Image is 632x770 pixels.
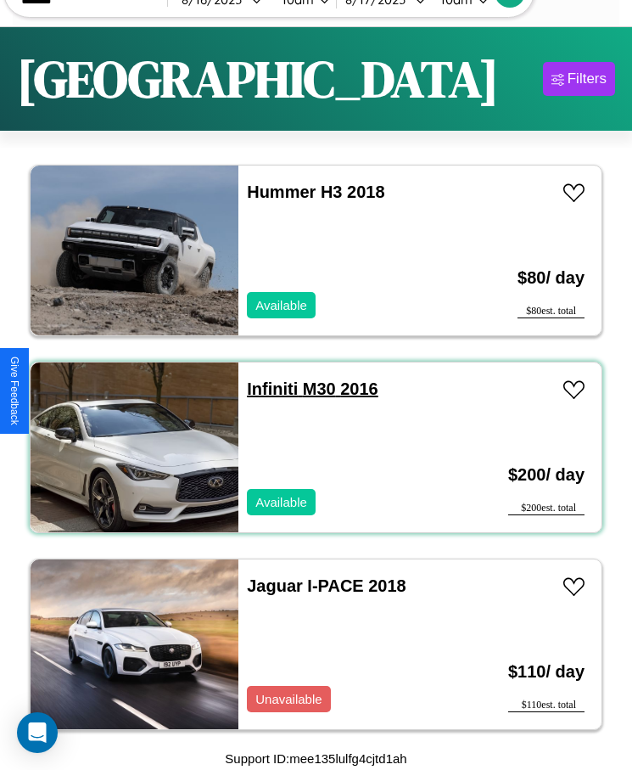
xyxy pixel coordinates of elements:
h1: [GEOGRAPHIC_DATA] [17,44,499,114]
a: Jaguar I-PACE 2018 [247,576,406,595]
h3: $ 200 / day [508,448,584,502]
p: Available [255,491,307,514]
h3: $ 110 / day [508,645,584,699]
div: Filters [568,70,607,87]
div: $ 80 est. total [517,305,584,318]
div: Give Feedback [8,357,20,425]
p: Unavailable [255,688,322,711]
a: Hummer H3 2018 [247,183,384,201]
div: $ 110 est. total [508,699,584,712]
a: Infiniti M30 2016 [247,379,378,398]
h3: $ 80 / day [517,251,584,305]
p: Support ID: mee135lulfg4cjtd1ah [225,747,406,770]
div: $ 200 est. total [508,502,584,515]
button: Filters [543,62,615,96]
p: Available [255,294,307,317]
div: Open Intercom Messenger [17,712,58,753]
